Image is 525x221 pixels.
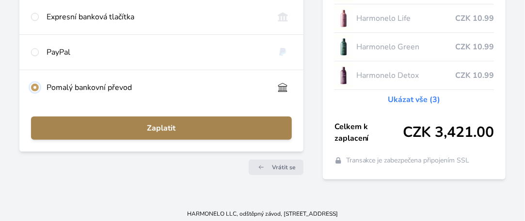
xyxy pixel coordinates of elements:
[334,121,403,144] span: Celkem k zaplacení
[357,41,455,53] span: Harmonelo Green
[403,124,494,141] span: CZK 3,421.00
[47,82,266,93] div: Pomalý bankovní převod
[47,46,266,58] div: PayPal
[346,156,470,165] span: Transakce je zabezpečena připojením SSL
[455,70,494,81] span: CZK 10.99
[274,46,292,58] img: paypal.svg
[357,13,455,24] span: Harmonelo Life
[334,63,353,88] img: DETOX_se_stinem_x-lo.jpg
[31,117,292,140] button: Zaplatit
[334,6,353,30] img: CLEAN_LIFE_se_stinem_x-lo.jpg
[249,160,303,175] a: Vrátit se
[47,11,266,23] div: Expresní banková tlačítka
[455,41,494,53] span: CZK 10.99
[388,94,440,105] a: Ukázat vše (3)
[357,70,455,81] span: Harmonelo Detox
[39,122,284,134] span: Zaplatit
[334,35,353,59] img: CLEAN_GREEN_se_stinem_x-lo.jpg
[455,13,494,24] span: CZK 10.99
[272,163,296,171] span: Vrátit se
[274,82,292,93] img: bankTransfer_IBAN.svg
[274,11,292,23] img: onlineBanking_CZ.svg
